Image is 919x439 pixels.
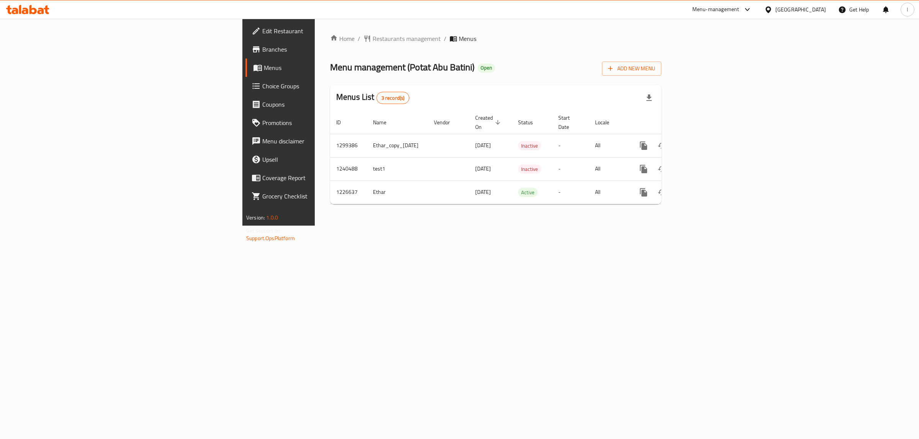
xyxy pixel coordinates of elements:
[589,134,628,157] td: All
[477,63,495,73] div: Open
[589,180,628,204] td: All
[262,45,390,54] span: Branches
[595,118,619,127] span: Locale
[262,137,390,146] span: Menu disclaimer
[336,91,409,104] h2: Menus List
[552,180,589,204] td: -
[377,94,409,102] span: 3 record(s)
[245,150,396,169] a: Upsell
[245,40,396,59] a: Branches
[518,118,543,127] span: Status
[552,134,589,157] td: -
[363,34,441,43] a: Restaurants management
[367,180,428,204] td: Ethar
[376,92,410,104] div: Total records count
[262,81,390,91] span: Choice Groups
[653,183,671,202] button: Change Status
[266,213,278,223] span: 1.0.0
[475,164,491,174] span: [DATE]
[264,63,390,72] span: Menus
[692,5,739,14] div: Menu-management
[245,22,396,40] a: Edit Restaurant
[434,118,460,127] span: Vendor
[518,188,538,197] span: Active
[608,64,655,73] span: Add New Menu
[634,137,653,155] button: more
[373,34,441,43] span: Restaurants management
[330,34,661,43] nav: breadcrumb
[373,118,396,127] span: Name
[367,157,428,180] td: test1
[245,187,396,205] a: Grocery Checklist
[246,213,265,223] span: Version:
[634,160,653,178] button: more
[245,59,396,77] a: Menus
[589,157,628,180] td: All
[518,141,541,150] span: Inactive
[475,140,491,150] span: [DATE]
[262,26,390,36] span: Edit Restaurant
[552,157,589,180] td: -
[245,77,396,95] a: Choice Groups
[245,114,396,132] a: Promotions
[477,65,495,71] span: Open
[475,113,503,132] span: Created On
[246,233,295,243] a: Support.OpsPlatform
[262,155,390,164] span: Upsell
[653,160,671,178] button: Change Status
[602,62,661,76] button: Add New Menu
[245,169,396,187] a: Coverage Report
[444,34,446,43] li: /
[336,118,351,127] span: ID
[262,192,390,201] span: Grocery Checklist
[262,100,390,109] span: Coupons
[475,187,491,197] span: [DATE]
[558,113,580,132] span: Start Date
[634,183,653,202] button: more
[262,173,390,182] span: Coverage Report
[330,59,474,76] span: Menu management ( Potat Abu Batini )
[245,132,396,150] a: Menu disclaimer
[518,141,541,150] div: Inactive
[246,226,281,236] span: Get support on:
[907,5,908,14] span: l
[459,34,476,43] span: Menus
[775,5,826,14] div: [GEOGRAPHIC_DATA]
[628,111,714,134] th: Actions
[640,89,658,107] div: Export file
[367,134,428,157] td: Ethar_copy_[DATE]
[262,118,390,127] span: Promotions
[330,111,714,204] table: enhanced table
[245,95,396,114] a: Coupons
[653,137,671,155] button: Change Status
[518,165,541,174] span: Inactive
